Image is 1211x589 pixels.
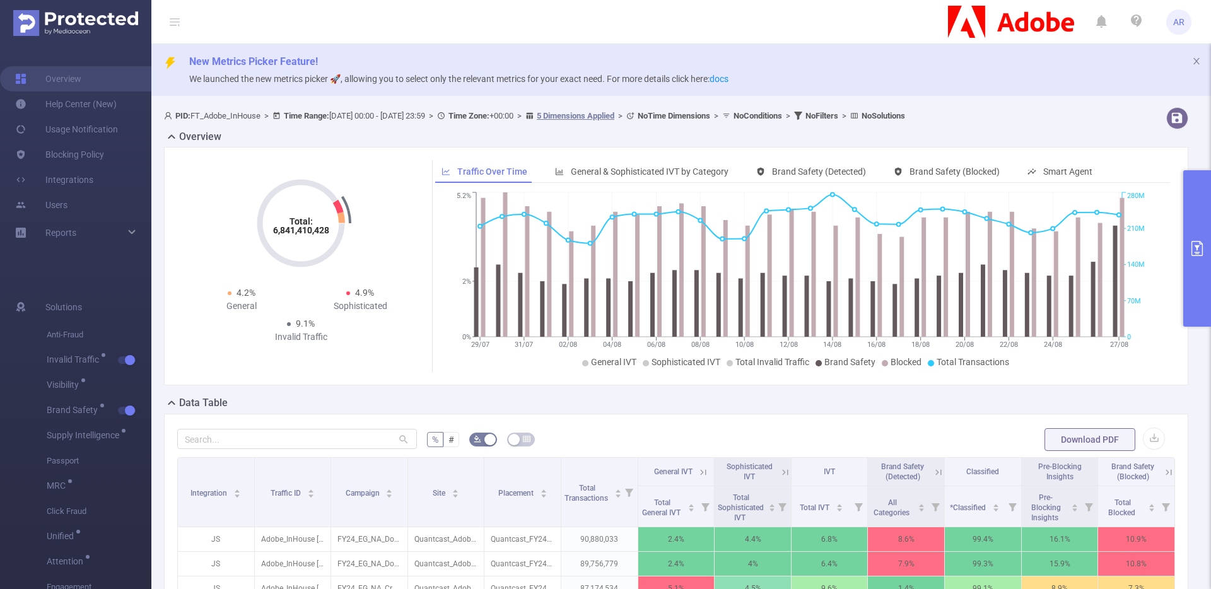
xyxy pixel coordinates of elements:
[540,487,547,495] div: Sort
[1043,166,1092,177] span: Smart Agent
[15,167,93,192] a: Integrations
[638,552,715,576] p: 2.4%
[561,527,638,551] p: 90,880,033
[1111,462,1154,481] span: Brand Safety (Blocked)
[13,10,138,36] img: Protected Media
[255,527,331,551] p: Adobe_InHouse [13539]
[462,333,471,341] tspan: 0%
[182,300,301,313] div: General
[769,502,776,506] i: icon: caret-up
[1098,527,1174,551] p: 10.9%
[910,166,1000,177] span: Brand Safety (Blocked)
[715,552,791,576] p: 4%
[792,527,868,551] p: 6.8%
[178,527,254,551] p: JS
[999,341,1017,349] tspan: 22/08
[867,341,886,349] tspan: 16/08
[918,502,925,510] div: Sort
[950,503,988,512] span: *Classified
[307,487,315,495] div: Sort
[800,503,831,512] span: Total IVT
[603,341,621,349] tspan: 04/08
[1127,261,1145,269] tspan: 140M
[47,448,151,474] span: Passport
[1098,552,1174,576] p: 10.8%
[838,111,850,120] span: >
[823,341,841,349] tspan: 14/08
[881,462,924,481] span: Brand Safety (Detected)
[620,458,638,527] i: Filter menu
[452,487,459,491] i: icon: caret-up
[15,142,104,167] a: Blocking Policy
[271,489,303,498] span: Traffic ID
[710,74,728,84] a: docs
[290,216,313,226] tspan: Total:
[355,288,374,298] span: 4.9%
[1031,493,1061,522] span: Pre-Blocking Insights
[836,502,843,510] div: Sort
[955,341,973,349] tspan: 20/08
[1149,502,1155,506] i: icon: caret-up
[284,111,329,120] b: Time Range:
[918,506,925,510] i: icon: caret-down
[273,225,329,235] tspan: 6,841,410,428
[1148,502,1155,510] div: Sort
[1149,506,1155,510] i: icon: caret-down
[242,330,360,344] div: Invalid Traffic
[1072,502,1079,506] i: icon: caret-up
[233,487,241,495] div: Sort
[966,467,999,476] span: Classified
[836,502,843,506] i: icon: caret-up
[710,111,722,120] span: >
[891,357,921,367] span: Blocked
[559,341,577,349] tspan: 02/08
[346,489,382,498] span: Campaign
[1072,506,1079,510] i: icon: caret-down
[1080,486,1097,527] i: Filter menu
[805,111,838,120] b: No Filters
[918,502,925,506] i: icon: caret-up
[688,506,695,510] i: icon: caret-down
[945,527,1021,551] p: 99.4%
[331,527,407,551] p: FY24_EG_NA_DocumentCloud_Acrobat_Acquisition [225291]
[561,552,638,576] p: 89,756,779
[432,434,438,445] span: %
[179,129,221,144] h2: Overview
[646,341,665,349] tspan: 06/08
[688,502,695,506] i: icon: caret-up
[296,318,315,329] span: 9.1%
[537,111,614,120] u: 5 Dimensions Applied
[734,111,782,120] b: No Conditions
[457,166,527,177] span: Traffic Over Time
[1038,462,1082,481] span: Pre-Blocking Insights
[614,111,626,120] span: >
[642,498,682,517] span: Total General IVT
[408,527,484,551] p: Quantcast_AdobeDyn
[993,506,1000,510] i: icon: caret-down
[638,527,715,551] p: 2.4%
[47,481,70,490] span: MRC
[993,502,1000,506] i: icon: caret-up
[782,111,794,120] span: >
[386,487,393,491] i: icon: caret-up
[555,167,564,176] i: icon: bar-chart
[47,431,124,440] span: Supply Intelligence
[301,300,419,313] div: Sophisticated
[433,489,447,498] span: Site
[874,498,911,517] span: All Categories
[45,220,76,245] a: Reports
[718,493,764,522] span: Total Sophisticated IVT
[850,486,867,527] i: Filter menu
[484,527,561,551] p: Quantcast_FY24Acrobat_PSP_DirectPaid-Dynamic-Cookieless_US_DSK_BAN_300x250 [7892531]
[47,380,83,389] span: Visibility
[307,493,314,496] i: icon: caret-down
[614,487,621,491] i: icon: caret-up
[571,166,728,177] span: General & Sophisticated IVT by Category
[45,294,82,320] span: Solutions
[47,532,78,540] span: Unified
[824,467,835,476] span: IVT
[1109,341,1128,349] tspan: 27/08
[513,111,525,120] span: >
[773,486,791,527] i: Filter menu
[715,527,791,551] p: 4.4%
